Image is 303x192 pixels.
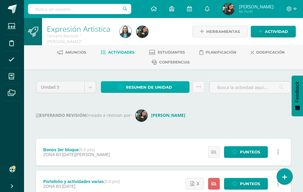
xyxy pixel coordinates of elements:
[210,81,291,93] input: Busca la actividad aquí...
[206,50,236,55] span: Planificación
[240,178,260,189] span: Punteos
[239,9,274,14] span: Mi Perfil
[57,48,86,57] a: Anuncios
[36,112,86,118] strong: ESPERANDO REVISIÓN
[79,147,95,152] strong: (5.0 pts)
[62,184,75,189] span: [DATE]
[295,81,300,102] span: Feedback
[256,50,285,55] span: Dosificación
[251,48,285,57] a: Dosificación
[108,50,135,55] span: Actividades
[28,4,131,14] input: Busca un usuario...
[86,112,132,118] span: Enviado a revision por:
[158,50,185,55] span: Estudiantes
[251,26,296,37] a: Actividad
[224,146,268,158] a: Punteos
[41,81,80,93] span: Unidad 3
[43,147,110,152] div: Bonos 3er bloque
[101,81,189,93] a: Resumen de unidad
[149,48,185,57] a: Estudiantes
[65,50,86,55] span: Anuncios
[101,48,135,57] a: Actividades
[223,3,235,15] img: 439d448c487c85982186577c6a0dea94.png
[265,26,288,37] span: Actividad
[36,81,96,93] a: Unidad 3
[197,178,199,189] span: 3
[186,178,204,190] a: 3
[206,26,240,37] span: Herramientas
[159,60,190,64] span: Conferencias
[104,179,120,184] strong: (5.0 pts)
[43,179,120,184] div: Portafolio y actividades varias
[47,25,112,33] h1: Expresión Artistica
[292,75,303,116] button: Feedback - Mostrar encuesta
[62,152,110,157] span: [DATE][PERSON_NAME]
[135,112,188,118] a: [PERSON_NAME]
[47,33,112,44] div: Tercero Básicos 'Arquimedes'
[120,26,132,38] img: dc7d38de1d5b52360c8bb618cee5abea.png
[126,82,172,93] span: Resumen de unidad
[199,48,236,57] a: Planificación
[136,26,148,38] img: 439d448c487c85982186577c6a0dea94.png
[240,146,260,158] span: Punteos
[151,112,185,118] strong: [PERSON_NAME]
[152,58,190,67] a: Conferencias
[47,24,110,34] a: Expresión Artistica
[135,110,147,122] img: cf23ef7788ea915f0fbd945230a4418d.png
[43,152,61,157] span: ZONA B3
[43,184,61,189] span: ZONA B3
[224,178,268,190] a: Punteos
[192,26,248,37] a: Herramientas
[239,4,274,10] span: [PERSON_NAME]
